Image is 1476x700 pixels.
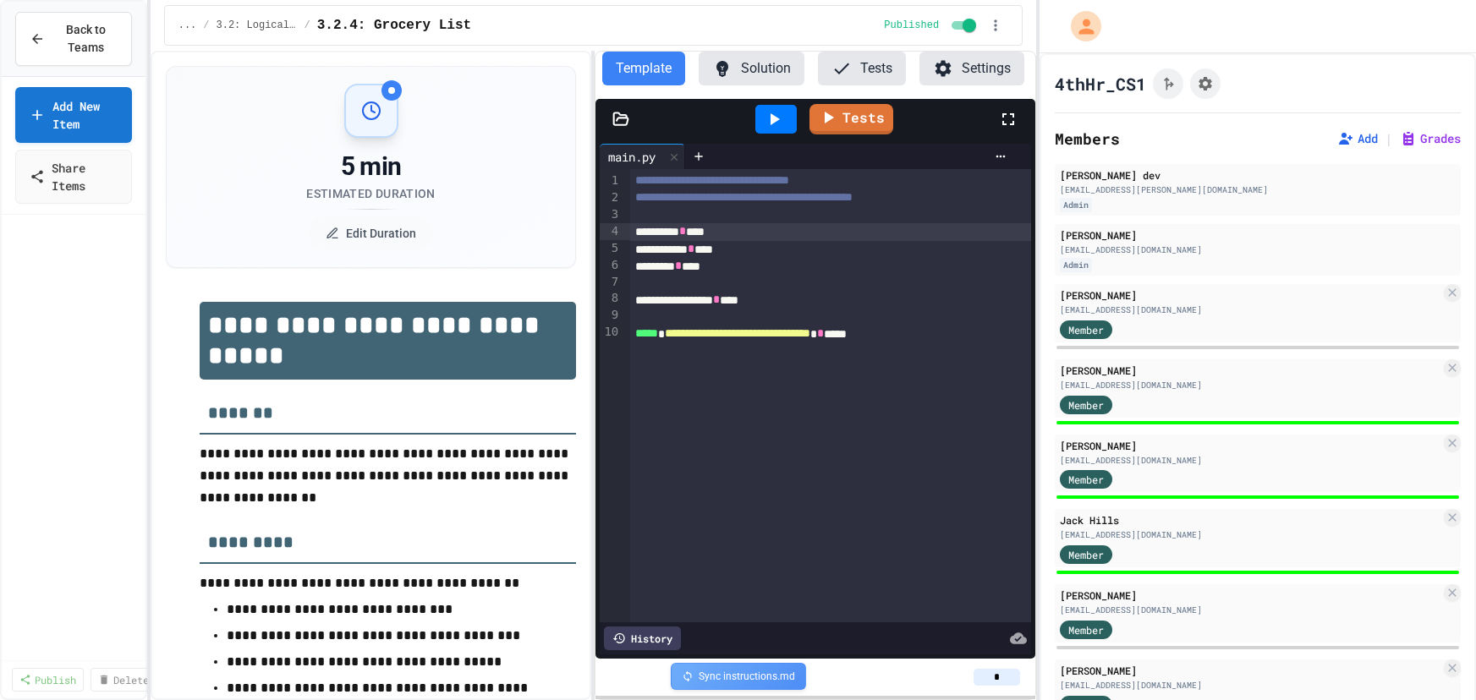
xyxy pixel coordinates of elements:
a: Share Items [15,150,132,204]
div: Estimated Duration [306,185,435,202]
a: Publish [12,668,84,692]
iframe: chat widget [1405,632,1459,683]
div: [PERSON_NAME] [1060,588,1440,603]
a: Add New Item [15,87,132,143]
div: [PERSON_NAME] [1060,363,1440,378]
div: main.py [600,144,685,169]
div: 4 [600,223,621,240]
div: [EMAIL_ADDRESS][DOMAIN_NAME] [1060,679,1440,692]
button: Click to see fork details [1153,68,1183,99]
div: [PERSON_NAME] [1060,438,1440,453]
div: [PERSON_NAME] [1060,663,1440,678]
span: Member [1068,397,1104,413]
div: [EMAIL_ADDRESS][DOMAIN_NAME] [1060,528,1440,541]
div: [EMAIL_ADDRESS][PERSON_NAME][DOMAIN_NAME] [1060,183,1456,196]
div: [PERSON_NAME] dev [1060,167,1456,183]
div: Admin [1060,198,1092,212]
span: Member [1068,472,1104,487]
div: main.py [600,148,664,166]
span: / [203,19,209,32]
button: Back to Teams [15,12,132,66]
h2: Members [1055,127,1120,150]
div: My Account [1053,7,1106,46]
button: Solution [699,52,804,85]
span: Member [1068,322,1104,337]
span: Member [1068,622,1104,637]
div: [EMAIL_ADDRESS][DOMAIN_NAME] [1060,604,1440,616]
div: History [604,626,681,650]
a: Tests [809,104,893,134]
div: 10 [600,324,621,341]
button: Edit Duration [309,216,433,250]
div: 2 [600,189,621,206]
div: 1 [600,172,621,189]
div: Content is published and visible to students [884,15,979,36]
div: 8 [600,290,621,307]
div: 3 [600,206,621,223]
div: [EMAIL_ADDRESS][DOMAIN_NAME] [1060,379,1440,391]
button: Assignment Settings [1190,68,1221,99]
div: [EMAIL_ADDRESS][DOMAIN_NAME] [1060,454,1440,467]
div: 5 min [306,151,435,182]
button: Template [602,52,685,85]
div: 7 [600,274,621,291]
iframe: chat widget [1336,559,1459,631]
span: | [1385,129,1393,149]
span: Member [1068,547,1104,562]
div: [EMAIL_ADDRESS][DOMAIN_NAME] [1060,243,1456,256]
button: Grades [1400,130,1461,147]
a: Delete [91,668,156,692]
span: / [305,19,310,32]
div: Admin [1060,258,1092,272]
div: 6 [600,257,621,274]
h1: 4thHr_CS1 [1055,72,1146,96]
div: [PERSON_NAME] [1060,227,1456,243]
div: Sync instructions.md [671,663,806,690]
span: 3.2: Logical Operators [217,19,298,32]
span: Published [884,19,939,32]
button: Settings [919,52,1024,85]
button: Add [1337,130,1378,147]
span: Back to Teams [55,21,118,57]
div: 5 [600,240,621,257]
span: ... [178,19,197,32]
div: [PERSON_NAME] [1060,287,1440,303]
div: 9 [600,307,621,324]
button: Tests [818,52,906,85]
span: 3.2.4: Grocery List [317,15,471,36]
div: [EMAIL_ADDRESS][DOMAIN_NAME] [1060,304,1440,316]
div: Jack Hills [1060,512,1440,528]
